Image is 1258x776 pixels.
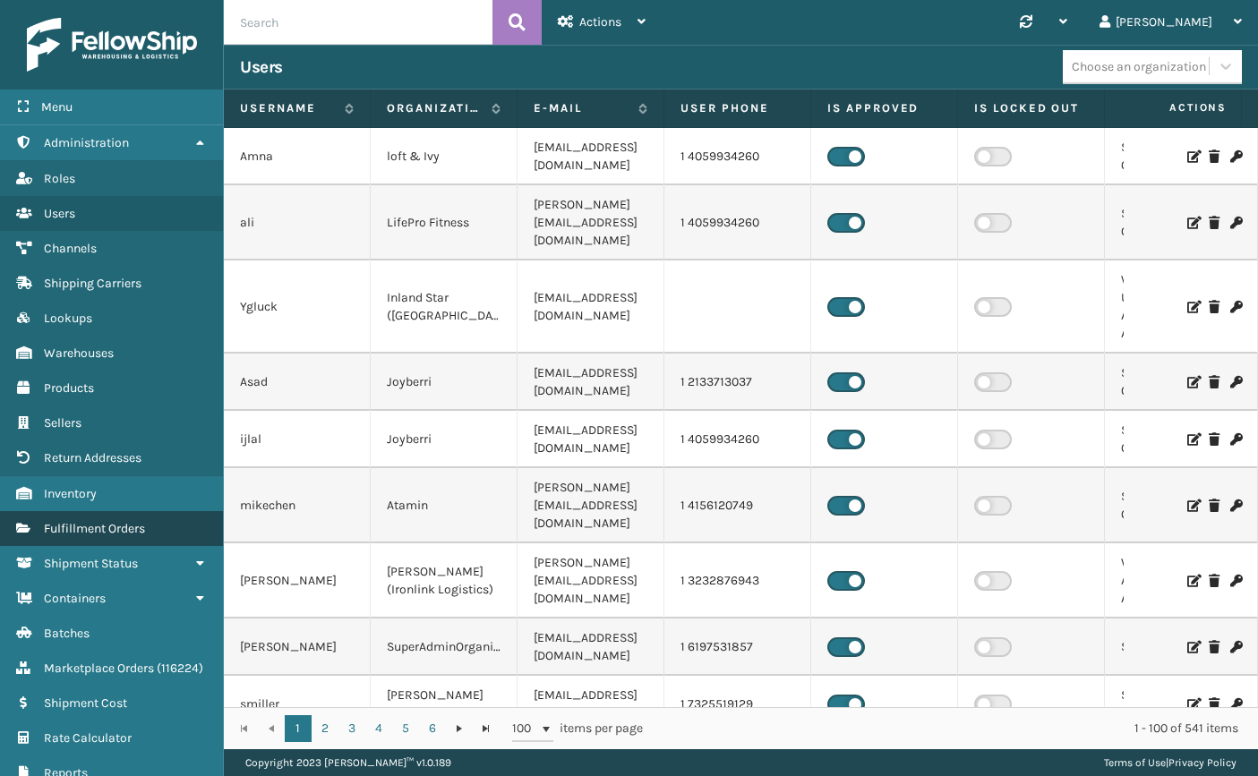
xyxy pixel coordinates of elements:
i: Delete [1209,217,1219,229]
span: Marketplace Orders [44,661,154,676]
div: | [1104,749,1237,776]
a: Go to the next page [446,715,473,742]
a: 2 [312,715,338,742]
i: Change Password [1230,376,1241,388]
span: Batches [44,626,90,641]
td: 1 7325519129 [664,676,811,733]
td: Asad [224,354,371,411]
i: Edit [1187,698,1198,711]
span: Sellers [44,415,81,431]
td: [PERSON_NAME][EMAIL_ADDRESS][DOMAIN_NAME] [518,468,664,543]
i: Change Password [1230,433,1241,446]
a: 1 [285,715,312,742]
td: 1 3232876943 [664,543,811,618]
div: 1 - 100 of 541 items [668,720,1238,738]
td: SuperAdminOrganization [371,618,518,676]
td: Inland Star ([GEOGRAPHIC_DATA]) [371,260,518,354]
td: [EMAIL_ADDRESS][DOMAIN_NAME] [518,411,664,468]
td: loft & Ivy [371,128,518,185]
td: 1 4059934260 [664,128,811,185]
td: LifePro Fitness [371,185,518,260]
span: Return Addresses [44,450,141,465]
td: [EMAIL_ADDRESS][DOMAIN_NAME] [518,354,664,411]
label: Is Approved [827,100,941,116]
label: Organization [387,100,483,116]
span: ( 116224 ) [157,661,203,676]
i: Change Password [1230,217,1241,229]
i: Edit [1187,150,1198,163]
span: Products [44,380,94,396]
td: Joyberri [371,411,518,468]
td: Seller Account Owner [1105,676,1252,733]
p: Copyright 2023 [PERSON_NAME]™ v 1.0.189 [245,749,451,776]
span: Menu [41,99,73,115]
i: Delete [1209,575,1219,587]
i: Delete [1209,433,1219,446]
td: Warehouse Administrator,Warehouse Account Owner [1105,543,1252,618]
span: Actions [1113,93,1237,123]
span: Channels [44,241,97,256]
i: Edit [1187,499,1198,512]
td: [PERSON_NAME] [224,618,371,676]
span: Go to the last page [479,721,493,736]
td: ali [224,185,371,260]
td: smiller [224,676,371,733]
span: Containers [44,591,106,606]
span: Administration [44,135,129,150]
h3: Users [240,56,283,78]
a: Privacy Policy [1168,756,1237,769]
i: Change Password [1230,698,1241,711]
label: User phone [680,100,794,116]
i: Edit [1187,433,1198,446]
td: 1 4156120749 [664,468,811,543]
td: [PERSON_NAME][EMAIL_ADDRESS][DOMAIN_NAME] [518,543,664,618]
td: Seller Account Owner [1105,128,1252,185]
span: 100 [512,720,539,738]
a: 6 [419,715,446,742]
td: ScanshipSuperAdministrator [1105,618,1252,676]
td: [EMAIL_ADDRESS][DOMAIN_NAME] [518,618,664,676]
i: Delete [1209,641,1219,653]
i: Delete [1209,301,1219,313]
i: Change Password [1230,301,1241,313]
td: Seller Account Owner [1105,411,1252,468]
td: [PERSON_NAME] (Ironlink Logistics) [371,543,518,618]
td: 1 2133713037 [664,354,811,411]
i: Change Password [1230,499,1241,512]
span: Go to the next page [452,721,466,736]
td: Seller Account Owner [1105,185,1252,260]
span: items per page [512,715,643,742]
span: Rate Calculator [44,730,132,746]
td: Ygluck [224,260,371,354]
td: Amna [224,128,371,185]
label: E-mail [534,100,629,116]
label: Username [240,100,336,116]
a: 4 [365,715,392,742]
td: Seller Account Owner [1105,354,1252,411]
a: 3 [338,715,365,742]
td: [PERSON_NAME] Brands [371,676,518,733]
span: Fulfillment Orders [44,521,145,536]
td: ijlal [224,411,371,468]
i: Edit [1187,376,1198,388]
td: [EMAIL_ADDRESS][DOMAIN_NAME] [518,260,664,354]
span: Shipment Status [44,556,138,571]
td: Atamin [371,468,518,543]
td: [PERSON_NAME][EMAIL_ADDRESS][DOMAIN_NAME] [518,185,664,260]
span: Actions [579,14,621,30]
label: Is Locked Out [974,100,1088,116]
span: Lookups [44,311,92,326]
i: Change Password [1230,641,1241,653]
td: Seller Account Owner [1105,468,1252,543]
td: mikechen [224,468,371,543]
td: Joyberri [371,354,518,411]
img: logo [27,18,197,72]
span: Shipping Carriers [44,276,141,291]
i: Edit [1187,217,1198,229]
a: Go to the last page [473,715,500,742]
a: Terms of Use [1104,756,1166,769]
td: 1 4059934260 [664,411,811,468]
span: Inventory [44,486,97,501]
td: 1 6197531857 [664,618,811,676]
td: [EMAIL_ADDRESS][DOMAIN_NAME] [518,128,664,185]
